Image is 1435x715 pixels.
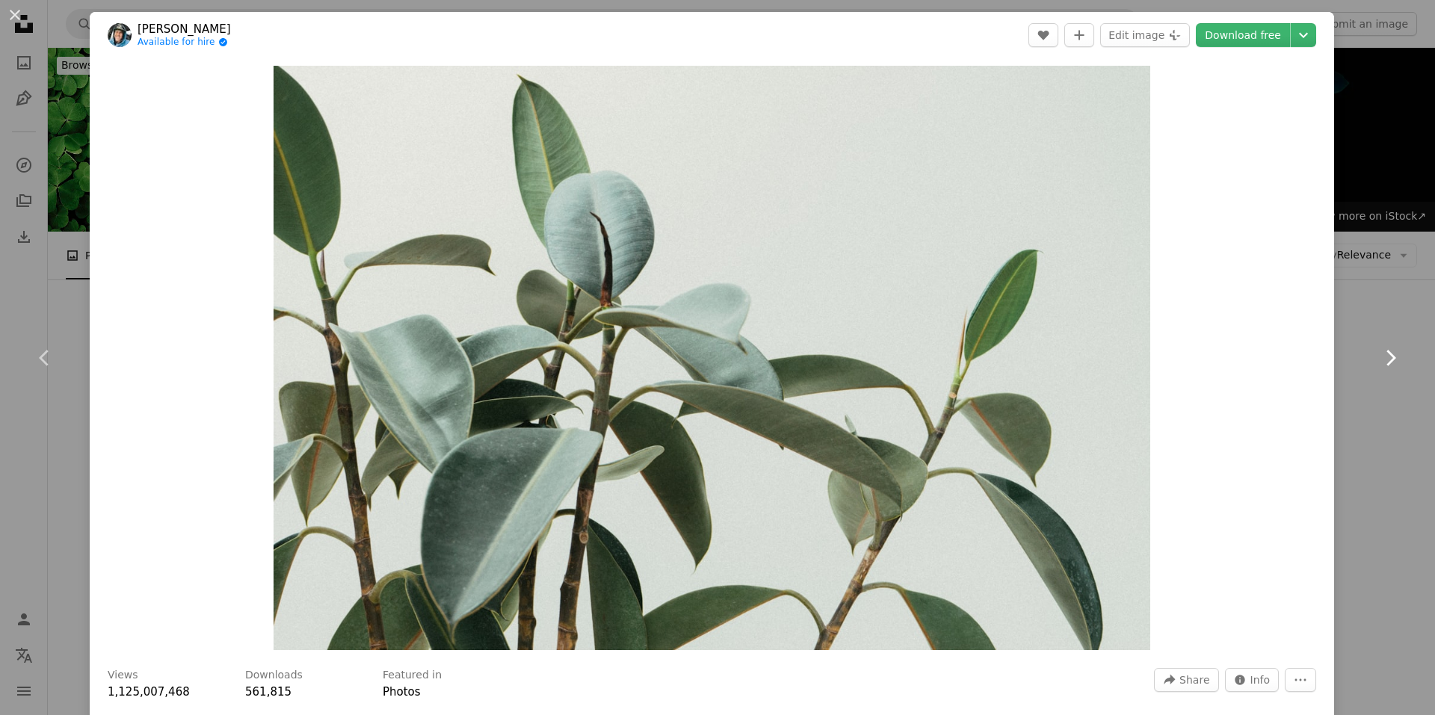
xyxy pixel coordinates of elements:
[1064,23,1094,47] button: Add to Collection
[1196,23,1290,47] a: Download free
[1250,669,1271,691] span: Info
[1100,23,1190,47] button: Edit image
[1225,668,1280,692] button: Stats about this image
[274,66,1150,650] img: green rubber fig plant
[138,22,231,37] a: [PERSON_NAME]
[383,685,421,699] a: Photos
[1345,286,1435,430] a: Next
[245,668,303,683] h3: Downloads
[245,685,291,699] span: 561,815
[1285,668,1316,692] button: More Actions
[1179,669,1209,691] span: Share
[138,37,231,49] a: Available for hire
[1028,23,1058,47] button: Like
[108,685,190,699] span: 1,125,007,468
[1291,23,1316,47] button: Choose download size
[1154,668,1218,692] button: Share this image
[274,66,1150,650] button: Zoom in on this image
[108,668,138,683] h3: Views
[383,668,442,683] h3: Featured in
[108,23,132,47] img: Go to Scott Webb's profile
